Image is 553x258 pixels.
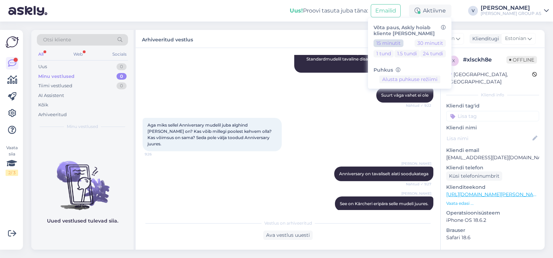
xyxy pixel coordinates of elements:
div: [PERSON_NAME] GROUP AS [481,11,541,16]
div: Kliendi info [446,92,539,98]
p: Klienditeekond [446,184,539,191]
span: See on Kärcheri eripära selle mudeli juures. [340,201,428,206]
button: 15 minutit [374,39,403,47]
div: [PERSON_NAME] [446,248,539,255]
p: Operatsioonisüsteem [446,209,539,217]
button: Alusta puhkuse režiimi [379,76,440,83]
h6: Võta paus, Askly hoiab kliente [PERSON_NAME] [374,25,446,37]
p: Safari 18.6 [446,234,539,241]
button: 30 minutit [415,39,446,47]
p: Kliendi email [446,147,539,154]
span: x [452,58,455,63]
div: Proovi tasuta juba täna: [290,7,368,15]
a: [PERSON_NAME][PERSON_NAME] GROUP AS [481,5,549,16]
span: Suurt väga vahet ei ole [381,92,428,98]
div: Socials [111,50,128,59]
span: [PERSON_NAME] [401,191,431,196]
span: Offline [506,56,537,64]
div: AI Assistent [38,92,64,99]
div: # xlsckh8e [463,56,506,64]
div: 0 [117,63,127,70]
img: Askly Logo [6,35,19,49]
div: Klienditugi [470,35,499,42]
span: Vestlus on arhiveeritud [264,220,312,226]
span: Minu vestlused [67,123,98,130]
div: Uus [38,63,47,70]
p: Kliendi nimi [446,124,539,131]
p: Vaata edasi ... [446,200,539,207]
div: Ava vestlus uuesti [263,231,313,240]
div: Vaata siia [6,145,18,176]
img: No chats [31,148,134,211]
span: 9:26 [145,152,171,157]
button: 1.5 tundi [394,50,420,57]
div: All [37,50,45,59]
div: Arhiveeritud [38,111,67,118]
label: Arhiveeritud vestlus [142,34,193,43]
span: Estonian [505,35,526,42]
p: Kliendi telefon [446,164,539,171]
b: Uus! [290,7,303,14]
span: Otsi kliente [43,36,71,43]
div: V [468,6,478,16]
p: Uued vestlused tulevad siia. [47,217,118,225]
div: [PERSON_NAME] [481,5,541,11]
span: Nähtud ✓ 9:27 [405,182,431,187]
p: iPhone OS 18.6.2 [446,217,539,224]
p: Kliendi tag'id [446,102,539,110]
div: Minu vestlused [38,73,74,80]
input: Lisa nimi [447,135,531,142]
button: Emailid [371,4,401,17]
p: Brauser [446,227,539,234]
input: Lisa tag [446,111,539,121]
button: 1 tund [374,50,394,57]
span: Anniversary on tavaliselt alati soodukatega [339,171,428,176]
div: Aktiivne [409,5,451,17]
span: Nähtud ✓ 9:22 [405,103,431,108]
h6: Puhkus [374,67,446,73]
div: [GEOGRAPHIC_DATA], [GEOGRAPHIC_DATA] [448,71,532,86]
div: Web [72,50,84,59]
div: Kõik [38,102,48,108]
div: 0 [117,82,127,89]
p: [EMAIL_ADDRESS][DATE][DOMAIN_NAME] [446,154,539,161]
div: Küsi telefoninumbrit [446,171,502,181]
div: Tiimi vestlused [38,82,72,89]
span: Aga miks sellel Anniversary mudelil juba alghind [PERSON_NAME] on? Kas võib millegi poolest kehve... [147,122,273,146]
button: 24 tundi [420,50,446,57]
div: 0 [117,73,127,80]
div: 2 / 3 [6,170,18,176]
span: [PERSON_NAME] [401,161,431,166]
